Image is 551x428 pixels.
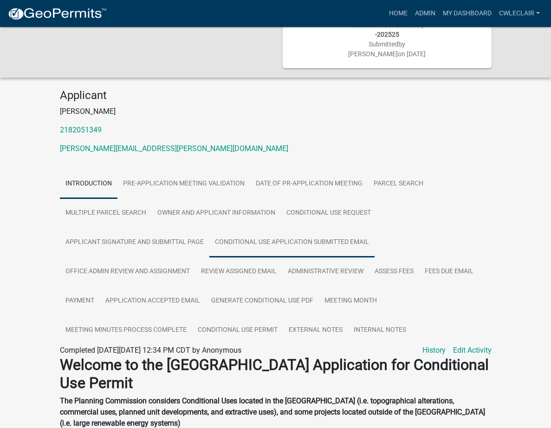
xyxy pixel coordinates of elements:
a: Fees Due Email [419,257,479,287]
a: Meeting Month [319,286,382,316]
p: [PERSON_NAME] [60,106,492,117]
a: Multiple Parcel Search [60,198,152,228]
a: History [422,345,446,356]
a: Internal Notes [348,316,412,345]
a: Date of Pr-Application Meeting [250,169,368,199]
a: Owner and Applicant Information [152,198,281,228]
a: Generate Conditional Use PDF [206,286,319,316]
a: My Dashboard [439,5,495,22]
a: Application Accepted Email [100,286,206,316]
a: Applicant Signature and Submittal Page [60,228,209,257]
a: Payment [60,286,100,316]
a: Conditional Use Request [281,198,376,228]
a: Admin [411,5,439,22]
strong: Welcome to the [GEOGRAPHIC_DATA] Application for Conditional Use Permit [60,356,489,391]
a: Introduction [60,169,117,199]
a: Edit Activity [453,345,492,356]
a: Administrative Review [282,257,369,287]
a: Pre-Application Meeting Validation [117,169,250,199]
strong: The Planning Commission considers Conditional Uses located in the [GEOGRAPHIC_DATA] (i.e. topogra... [60,396,485,428]
a: 2182051349 [60,125,102,134]
a: Review Assigned Email [195,257,282,287]
a: cwleclair [495,5,544,22]
h4: Applicant [60,89,492,102]
span: Submitted on [DATE] [348,40,426,58]
span: Completed [DATE][DATE] 12:34 PM CDT by Anonymous [60,346,241,355]
a: Home [385,5,411,22]
a: Conditional Use Permit [192,316,283,345]
a: External Notes [283,316,348,345]
a: Meeting Minutes Process Complete [60,316,192,345]
a: Assess Fees [369,257,419,287]
a: Parcel search [368,169,429,199]
a: Office Admin Review and Assignment [60,257,195,287]
a: [PERSON_NAME][EMAIL_ADDRESS][PERSON_NAME][DOMAIN_NAME] [60,144,288,153]
a: Conditional Use Application Submitted Email [209,228,375,257]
